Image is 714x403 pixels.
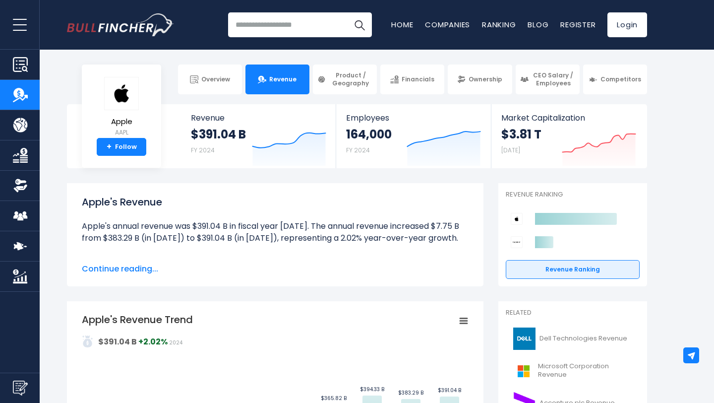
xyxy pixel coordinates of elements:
[560,19,595,30] a: Register
[347,12,372,37] button: Search
[506,357,640,385] a: Microsoft Corporation Revenue
[98,336,137,347] strong: $391.04 B
[391,19,413,30] a: Home
[245,65,309,94] a: Revenue
[583,65,647,94] a: Competitors
[506,309,640,317] p: Related
[181,104,336,168] a: Revenue $391.04 B FY 2024
[491,104,646,168] a: Market Capitalization $3.81 T [DATE]
[169,339,182,346] span: 2024
[191,113,326,123] span: Revenue
[532,71,575,87] span: CEO Salary / Employees
[82,313,193,327] tspan: Apple's Revenue Trend
[313,65,377,94] a: Product / Geography
[67,13,174,36] img: Bullfincher logo
[104,128,139,137] small: AAPL
[178,65,242,94] a: Overview
[512,360,535,382] img: MSFT logo
[512,328,536,350] img: DELL logo
[97,138,146,156] a: +Follow
[448,65,512,94] a: Ownership
[82,336,94,347] img: addasd
[511,236,523,248] img: Sony Group Corporation competitors logo
[501,127,541,142] strong: $3.81 T
[501,146,520,154] small: [DATE]
[380,65,444,94] a: Financials
[506,325,640,352] a: Dell Technologies Revenue
[321,395,347,402] text: $365.82 B
[511,213,523,225] img: Apple competitors logo
[82,195,469,209] h1: Apple's Revenue
[528,19,548,30] a: Blog
[82,256,469,292] li: Apple's quarterly revenue was $94.04 B in the quarter ending [DATE]. The quarterly revenue increa...
[13,178,28,193] img: Ownership
[82,263,469,275] span: Continue reading...
[191,127,246,142] strong: $391.04 B
[346,127,392,142] strong: 164,000
[201,75,230,83] span: Overview
[402,75,434,83] span: Financials
[516,65,580,94] a: CEO Salary / Employees
[67,13,174,36] a: Go to homepage
[425,19,470,30] a: Companies
[600,75,641,83] span: Competitors
[506,260,640,279] a: Revenue Ranking
[469,75,502,83] span: Ownership
[104,118,139,126] span: Apple
[607,12,647,37] a: Login
[398,389,423,397] text: $383.29 B
[501,113,636,123] span: Market Capitalization
[482,19,516,30] a: Ranking
[191,146,215,154] small: FY 2024
[107,142,112,151] strong: +
[346,113,480,123] span: Employees
[336,104,490,168] a: Employees 164,000 FY 2024
[329,71,372,87] span: Product / Geography
[438,387,461,394] text: $391.04 B
[506,191,640,199] p: Revenue Ranking
[346,146,370,154] small: FY 2024
[360,386,384,393] text: $394.33 B
[104,76,139,138] a: Apple AAPL
[138,336,168,347] strong: +2.02%
[269,75,297,83] span: Revenue
[82,220,469,244] li: Apple's annual revenue was $391.04 B in fiscal year [DATE]. The annual revenue increased $7.75 B ...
